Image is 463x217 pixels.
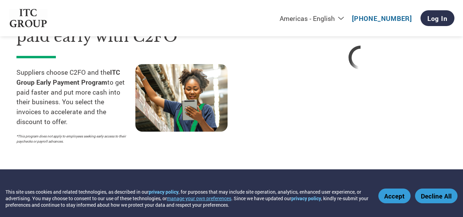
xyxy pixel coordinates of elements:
a: privacy policy [149,189,179,195]
strong: ITC Group Early Payment Program [16,68,120,86]
p: Suppliers choose C2FO and the to get paid faster and put more cash into their business. You selec... [16,68,135,127]
a: [PHONE_NUMBER] [352,14,412,23]
img: ITC Group [9,9,48,28]
button: Decline All [415,189,458,203]
button: Accept [378,189,411,203]
button: manage your own preferences [167,195,231,202]
a: privacy policy [291,195,321,202]
img: supply chain worker [135,64,228,132]
div: This site uses cookies and related technologies, as described in our , for purposes that may incl... [5,189,368,208]
a: Log In [421,10,454,26]
p: *This program does not apply to employees seeking early access to their paychecks or payroll adva... [16,134,129,144]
